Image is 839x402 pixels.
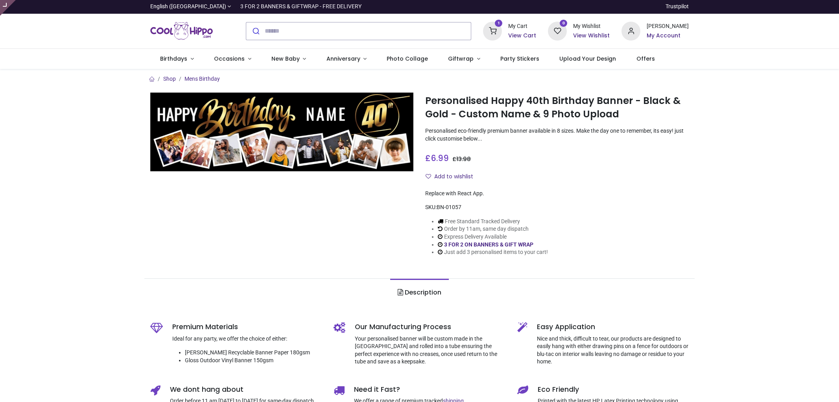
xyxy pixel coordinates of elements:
[316,49,377,69] a: Anniversary
[240,3,361,11] div: 3 FOR 2 BANNERS & GIFTWRAP - FREE DELIVERY
[387,55,428,63] span: Photo Collage
[438,49,490,69] a: Giftwrap
[150,49,204,69] a: Birthdays
[573,22,610,30] div: My Wishlist
[425,127,689,143] p: Personalised eco-friendly premium banner available in 8 sizes. Make the day one to remember, its ...
[246,22,265,40] button: Submit
[456,155,471,163] span: 13.98
[214,55,245,63] span: Occasions
[444,241,533,248] a: 3 FOR 2 ON BANNERS & GIFT WRAP
[425,94,689,121] h1: Personalised Happy 40th Birthday Banner - Black & Gold - Custom Name & 9 Photo Upload
[425,204,689,211] div: SKU:
[647,22,689,30] div: [PERSON_NAME]
[438,225,548,233] li: Order by 11am, same day dispatch
[438,218,548,226] li: Free Standard Tracked Delivery
[548,27,567,33] a: 0
[537,335,689,366] p: Nice and thick, difficult to tear, our products are designed to easily hang with either drawing p...
[185,357,322,365] li: Gloss Outdoor Vinyl Banner 150gsm
[390,279,449,306] a: Description
[271,55,300,63] span: New Baby
[425,190,689,198] div: Replace with React App.
[355,322,505,332] h5: Our Manufacturing Process
[448,55,474,63] span: Giftwrap
[636,55,655,63] span: Offers
[431,152,449,164] span: 6.99
[452,155,471,163] span: £
[425,170,480,183] button: Add to wishlistAdd to wishlist
[185,349,322,357] li: [PERSON_NAME] Recyclable Banner Paper 180gsm
[437,204,461,210] span: BN-01057
[150,20,213,42] a: Logo of Cool Hippo
[326,55,360,63] span: Anniversary
[573,32,610,40] a: View Wishlist
[508,32,536,40] a: View Cart
[170,385,322,395] h5: We dont hang about
[560,20,567,27] sup: 0
[261,49,316,69] a: New Baby
[160,55,187,63] span: Birthdays
[172,322,322,332] h5: Premium Materials
[559,55,616,63] span: Upload Your Design
[495,20,502,27] sup: 1
[500,55,539,63] span: Party Stickers
[483,27,502,33] a: 1
[354,385,505,395] h5: Need it Fast?
[163,76,176,82] a: Shop
[508,22,536,30] div: My Cart
[438,233,548,241] li: Express Delivery Available
[184,76,220,82] a: Mens Birthday
[204,49,261,69] a: Occasions
[172,335,322,343] p: Ideal for any party, we offer the choice of either:
[426,174,431,179] i: Add to wishlist
[647,32,689,40] a: My Account
[150,3,231,11] a: English ([GEOGRAPHIC_DATA])
[537,322,689,332] h5: Easy Application
[538,385,689,395] h5: Eco Friendly
[425,152,449,164] span: £
[438,248,548,256] li: Just add 3 personalised items to your cart!
[355,335,505,366] p: Your personalised banner will be custom made in the [GEOGRAPHIC_DATA] and rolled into a tube ensu...
[150,93,414,172] img: Personalised Happy 40th Birthday Banner - Black & Gold - Custom Name & 9 Photo Upload
[666,3,689,11] a: Trustpilot
[150,20,213,42] img: Cool Hippo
